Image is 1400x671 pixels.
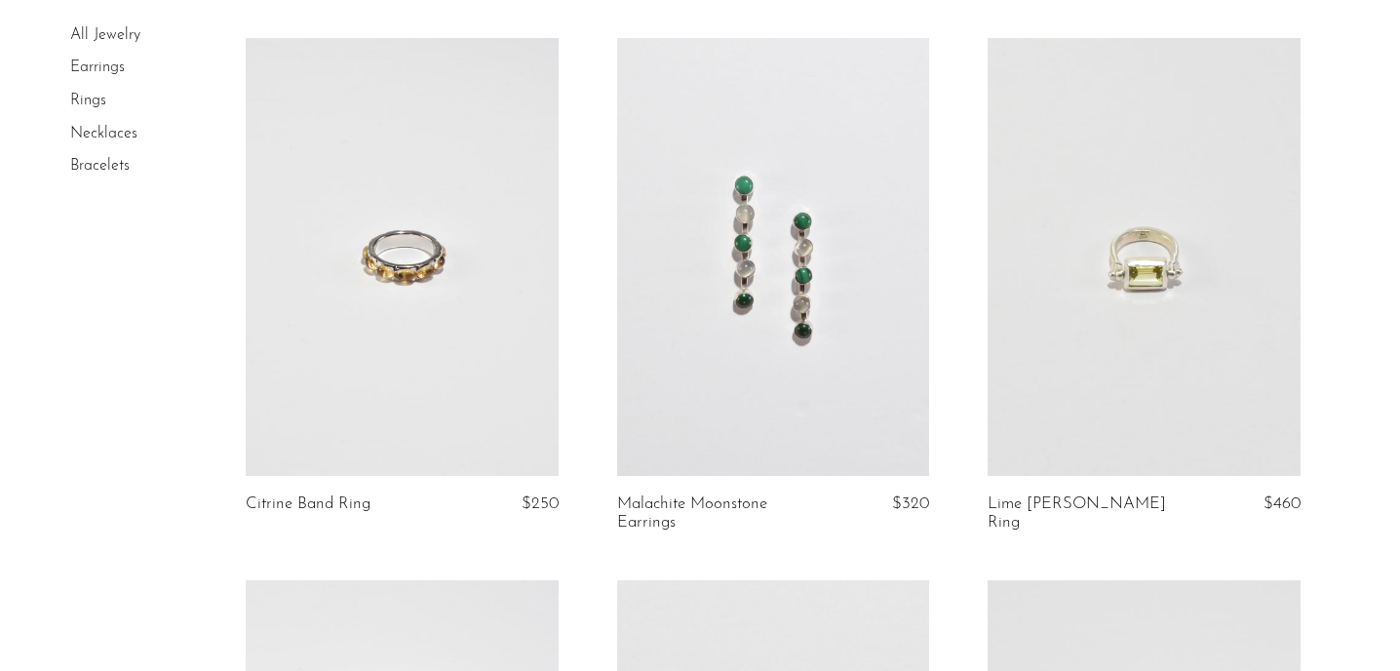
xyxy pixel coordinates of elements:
span: $460 [1264,495,1301,512]
a: Citrine Band Ring [246,495,370,513]
a: Malachite Moonstone Earrings [617,495,825,532]
a: Necklaces [70,126,137,141]
a: Earrings [70,60,125,76]
a: Bracelets [70,158,130,174]
a: All Jewelry [70,27,140,43]
a: Lime [PERSON_NAME] Ring [988,495,1195,532]
a: Rings [70,93,106,108]
span: $250 [522,495,559,512]
span: $320 [892,495,929,512]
